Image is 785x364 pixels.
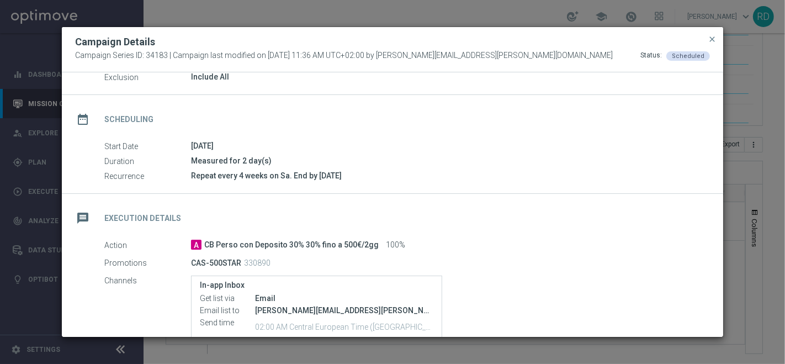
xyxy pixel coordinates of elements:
span: A [191,240,201,250]
label: In-app Inbox [200,281,433,290]
span: CB Perso con Deposito 30% 30% fino a 500€/2gg [204,240,379,250]
span: close [708,35,717,44]
div: [DATE] [191,140,702,151]
div: Measured for 2 day(s) [191,155,702,166]
i: date_range [73,109,93,129]
i: message [73,208,93,228]
div: Email [255,293,433,304]
h2: Scheduling [104,114,153,125]
label: Exclusion [104,72,191,82]
label: Duration [104,156,191,166]
p: 02:00 AM Central European Time ([GEOGRAPHIC_DATA]) (UTC +02:00) [255,321,433,332]
div: Include All [191,71,702,82]
label: Send time [200,318,255,328]
label: Channels [104,276,191,286]
div: Status: [640,51,662,61]
label: Get list via [200,294,255,304]
colored-tag: Scheduled [666,51,710,60]
h2: Campaign Details [75,35,155,49]
div: [PERSON_NAME][EMAIL_ADDRESS][PERSON_NAME][DOMAIN_NAME] [255,305,433,316]
span: Campaign Series ID: 34183 | Campaign last modified on [DATE] 11:36 AM UTC+02:00 by [PERSON_NAME][... [75,51,613,61]
span: Scheduled [672,52,704,60]
label: Recurrence [104,171,191,181]
span: 100% [386,240,405,250]
p: 330890 [244,258,270,268]
div: Repeat every 4 weeks on Sa. End by [DATE] [191,170,702,181]
h2: Execution Details [104,213,181,224]
label: Email list to [200,306,255,316]
label: Promotions [104,258,191,268]
p: CAS-500STAR [191,258,241,268]
label: Start Date [104,141,191,151]
label: Action [104,240,191,250]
